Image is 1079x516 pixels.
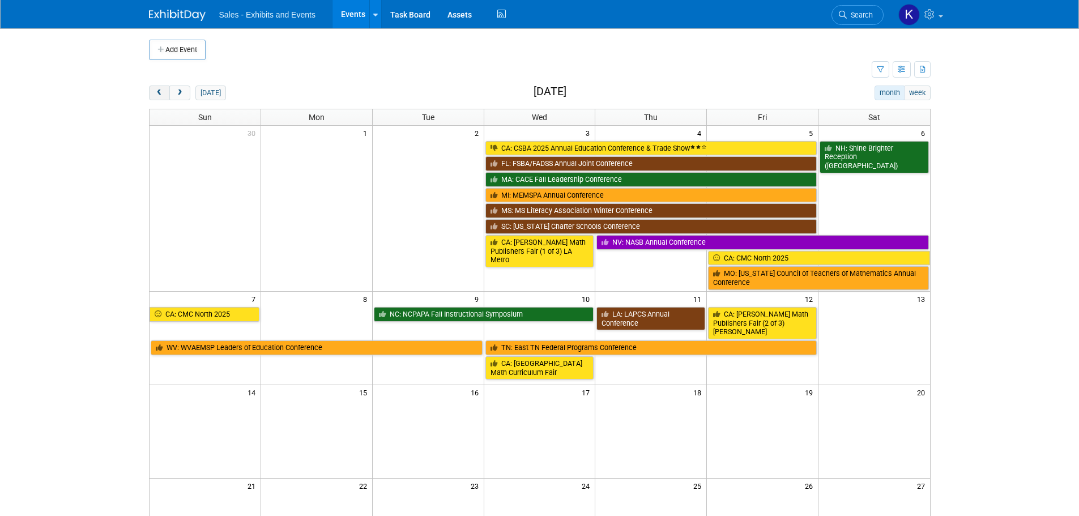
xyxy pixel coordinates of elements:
a: CA: [PERSON_NAME] Math Publishers Fair (1 of 3) LA Metro [485,235,594,267]
span: 5 [808,126,818,140]
span: 4 [696,126,706,140]
span: 6 [920,126,930,140]
span: Tue [422,113,434,122]
a: LA: LAPCS Annual Conference [596,307,705,330]
img: ExhibitDay [149,10,206,21]
a: TN: East TN Federal Programs Conference [485,340,817,355]
a: CA: CSBA 2025 Annual Education Conference & Trade Show [485,141,817,156]
button: [DATE] [195,86,225,100]
span: 26 [804,479,818,493]
a: CA: [GEOGRAPHIC_DATA] Math Curriculum Fair [485,356,594,379]
button: Add Event [149,40,206,60]
span: 8 [362,292,372,306]
span: 24 [581,479,595,493]
a: MS: MS Literacy Association Winter Conference [485,203,817,218]
span: Search [847,11,873,19]
span: 19 [804,385,818,399]
a: FL: FSBA/FADSS Annual Joint Conference [485,156,817,171]
a: NV: NASB Annual Conference [596,235,928,250]
a: MO: [US_STATE] Council of Teachers of Mathematics Annual Conference [708,266,928,289]
span: 14 [246,385,261,399]
a: MA: CACE Fall Leadership Conference [485,172,817,187]
span: 9 [474,292,484,306]
a: CA: CMC North 2025 [708,251,929,266]
span: 2 [474,126,484,140]
span: Mon [309,113,325,122]
span: 27 [916,479,930,493]
span: Thu [644,113,658,122]
button: month [875,86,905,100]
img: Kara Haven [898,4,920,25]
span: 11 [692,292,706,306]
span: 7 [250,292,261,306]
span: Sun [198,113,212,122]
a: CA: [PERSON_NAME] Math Publishers Fair (2 of 3) [PERSON_NAME] [708,307,817,339]
span: 17 [581,385,595,399]
a: SC: [US_STATE] Charter Schools Conference [485,219,817,234]
span: 13 [916,292,930,306]
button: prev [149,86,170,100]
span: 22 [358,479,372,493]
a: WV: WVAEMSP Leaders of Education Conference [151,340,483,355]
span: Sat [868,113,880,122]
span: 18 [692,385,706,399]
button: next [169,86,190,100]
h2: [DATE] [534,86,566,98]
span: 23 [470,479,484,493]
span: 20 [916,385,930,399]
button: week [904,86,930,100]
a: MI: MEMSPA Annual Conference [485,188,817,203]
span: 30 [246,126,261,140]
a: NH: Shine Brighter Reception ([GEOGRAPHIC_DATA]) [820,141,928,173]
span: Fri [758,113,767,122]
span: 3 [585,126,595,140]
a: Search [831,5,884,25]
a: CA: CMC North 2025 [150,307,259,322]
span: 1 [362,126,372,140]
span: 15 [358,385,372,399]
span: 10 [581,292,595,306]
span: 25 [692,479,706,493]
a: NC: NCPAPA Fall Instructional Symposium [374,307,594,322]
span: 21 [246,479,261,493]
span: 16 [470,385,484,399]
span: Wed [532,113,547,122]
span: Sales - Exhibits and Events [219,10,315,19]
span: 12 [804,292,818,306]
